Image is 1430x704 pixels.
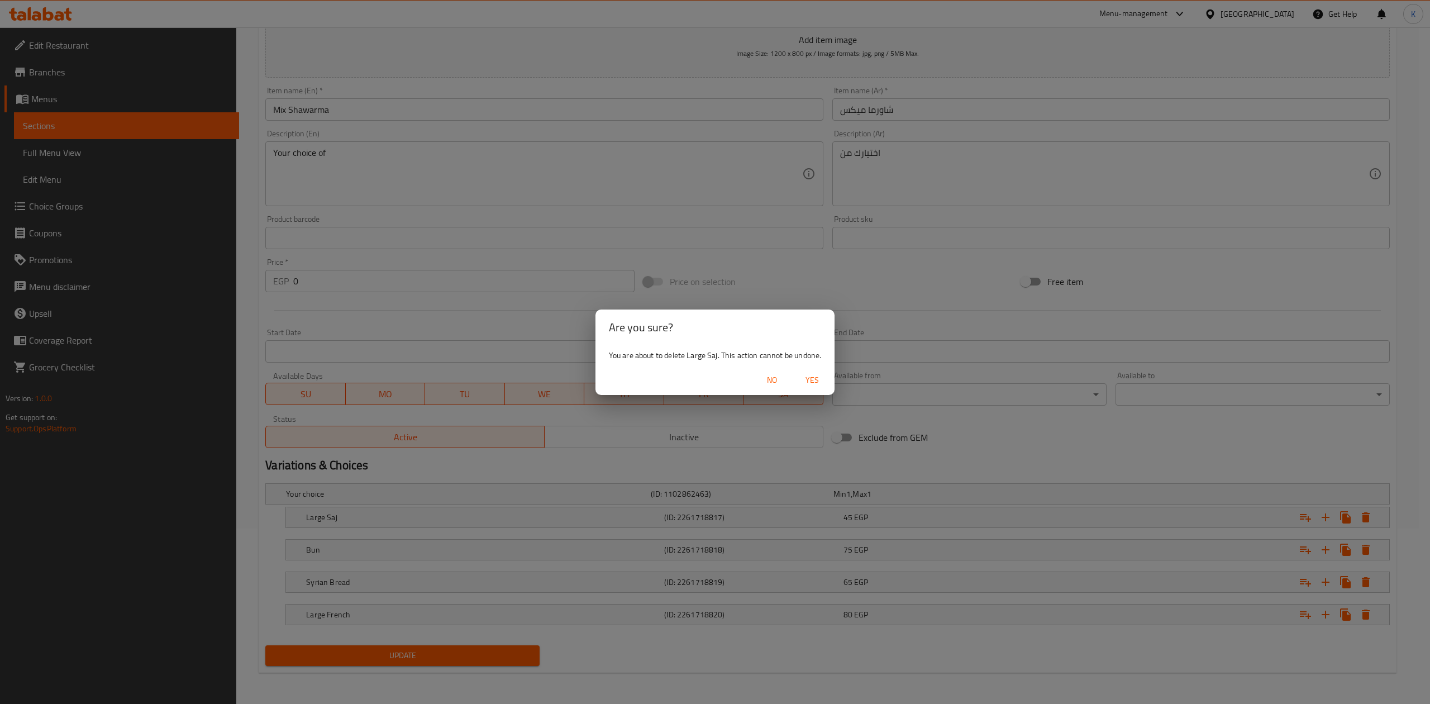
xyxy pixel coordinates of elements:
button: Yes [794,370,830,391]
h2: Are you sure? [609,318,822,336]
button: No [754,370,790,391]
span: No [759,373,785,387]
div: You are about to delete Large Saj. This action cannot be undone. [595,345,835,365]
span: Yes [799,373,826,387]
